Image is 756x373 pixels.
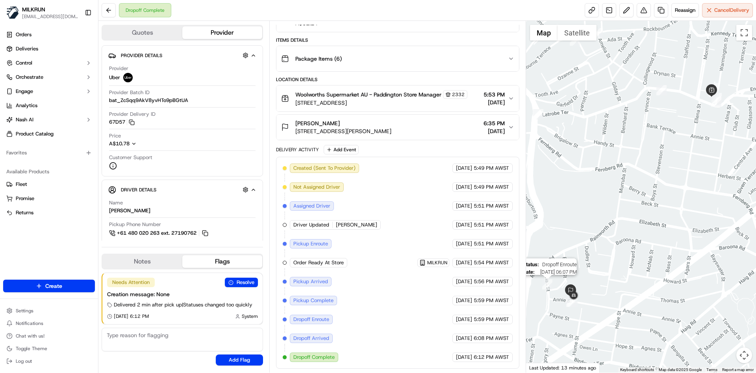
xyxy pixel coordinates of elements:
button: Map camera controls [736,347,752,363]
span: Woolworths Supermarket AU - Paddington Store Manager [295,91,441,98]
span: 5:51 PM AWST [474,221,509,228]
button: Add Flag [216,354,263,366]
a: Deliveries [3,43,95,55]
button: Toggle fullscreen view [736,25,752,41]
div: 3 [656,85,667,95]
span: Provider Delivery ID [109,111,156,118]
button: Keyboard shortcuts [620,367,654,373]
span: Cancel Delivery [714,7,749,14]
span: Dropoff Arrived [293,335,329,342]
a: Promise [6,195,92,202]
button: A$10.78 [109,140,178,147]
span: 6:12 PM AWST [474,354,509,361]
a: Analytics [3,99,95,112]
span: Assigned Driver [293,202,330,210]
button: Quotes [102,26,182,39]
span: [PERSON_NAME] [295,119,340,127]
button: Show satellite imagery [558,25,597,41]
div: Location Details [276,76,519,83]
button: Package Items (6) [276,46,519,71]
span: Notifications [16,320,43,327]
span: [DATE] [456,221,472,228]
button: [EMAIL_ADDRESS][DOMAIN_NAME] [22,13,78,20]
span: [DATE] [456,297,472,304]
span: [STREET_ADDRESS][PERSON_NAME] [295,127,391,135]
span: Package Items ( 6 ) [295,55,342,63]
span: Nash AI [16,116,33,123]
button: Promise [3,192,95,205]
span: Log out [16,358,32,364]
button: Chat with us! [3,330,95,341]
div: 9 [542,279,552,289]
span: Dropoff Enroute [293,316,329,323]
a: Returns [6,209,92,216]
span: Customer Support [109,154,152,161]
div: Delivery Activity [276,147,319,153]
span: 5:51 PM AWST [474,240,509,247]
a: Orders [3,28,95,41]
span: A$10.78 [109,140,130,147]
div: 10 [567,297,578,307]
span: Status : [523,262,539,267]
span: Reassign [675,7,695,14]
span: Settings [16,308,33,314]
span: [STREET_ADDRESS] [295,99,467,107]
button: Control [3,57,95,69]
span: Map data ©2025 Google [659,367,702,372]
span: [DATE] [456,165,472,172]
div: 7 [711,96,721,107]
span: Dropoff Complete [293,354,335,361]
span: System [242,313,258,319]
div: 4 [708,83,719,93]
span: Provider Batch ID [109,89,150,96]
button: Create [3,280,95,292]
button: Returns [3,206,95,219]
span: 5:59 PM AWST [474,297,509,304]
span: [DATE] [456,316,472,323]
button: Driver Details [108,183,256,196]
button: Notes [102,255,182,268]
span: 5:59 PM AWST [474,316,509,323]
button: 67D57 [109,119,135,126]
div: 1 [570,35,580,46]
span: [DATE] 06:07 PM [537,269,576,275]
button: Notifications [3,318,95,329]
span: [DATE] [456,259,472,266]
span: Name [109,199,123,206]
button: Settings [3,305,95,316]
span: Deliveries [16,45,38,52]
button: Nash AI [3,113,95,126]
span: Uber [109,74,120,81]
span: Promise [16,195,34,202]
button: Engage [3,85,95,98]
a: +61 480 020 263 ext. 27190762 [109,229,209,238]
span: [DATE] [456,240,472,247]
span: [DATE] [456,202,472,210]
span: Engage [16,88,33,95]
img: uber-new-logo.jpeg [123,73,133,82]
img: MILKRUN [6,6,19,19]
span: Pickup Phone Number [109,221,161,228]
button: Reassign [671,3,699,17]
a: Open this area in Google Maps (opens a new window) [528,362,554,373]
span: 5:51 PM AWST [474,202,509,210]
a: Fleet [6,181,92,188]
span: Dropoff Enroute [542,262,576,267]
div: Last Updated: 13 minutes ago [526,363,600,373]
button: Show street map [530,25,558,41]
span: Toggle Theme [16,345,47,352]
a: Product Catalog [3,128,95,140]
button: Toggle Theme [3,343,95,354]
div: [PERSON_NAME] [109,207,150,214]
span: Driver Details [121,187,156,193]
span: Pickup Complete [293,297,334,304]
button: Flags [182,255,262,268]
span: [DATE] [456,354,472,361]
span: Created (Sent To Provider) [293,165,356,172]
button: Add Event [324,145,359,154]
span: Orders [16,31,31,38]
span: Pickup Enroute [293,240,328,247]
span: Fleet [16,181,27,188]
span: 5:56 PM AWST [474,278,509,285]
